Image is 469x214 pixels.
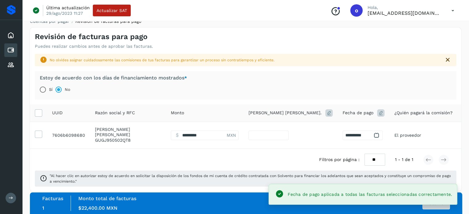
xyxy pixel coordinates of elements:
[4,29,17,42] div: Inicio
[288,192,452,197] span: Fecha de pago aplicada a todas las facturas seleccionadas correctamente.
[42,196,63,201] label: Facturas
[4,58,17,72] div: Proveedores
[426,201,446,205] span: Autorizar
[97,8,127,13] span: Actualizar SAT
[368,5,442,10] p: Hola,
[95,127,161,137] p: JAVIER GUTIERREZ GUERRERO
[46,10,83,16] p: 29/ago/2023 11:27
[35,32,147,41] h4: Revisión de facturas para pago
[95,138,131,143] span: GUGJ950502QT8
[52,110,63,116] span: UUID
[78,196,136,201] label: Monto total de facturas
[319,156,360,163] span: Filtros por página :
[30,19,69,24] a: Cuentas por pagar
[75,19,141,24] span: Revisión de facturas para pago
[42,205,44,211] span: 1
[50,57,439,63] div: No olvides asignar cuidadosamente las comisiones de tus facturas para garantizar un proceso sin c...
[78,205,117,211] span: $22,400.00 MXN
[176,131,179,139] span: $
[46,5,90,10] p: Última actualización
[368,10,442,16] p: orlando@rfllogistics.com.mx
[394,133,421,138] span: El proveedor
[249,110,322,116] span: [PERSON_NAME] [PERSON_NAME].
[395,156,413,163] span: 1 - 1 de 1
[65,83,70,96] label: No
[93,5,131,16] button: Actualizar SAT
[35,44,153,49] p: Puedes realizar cambios antes de aprobar las facturas.
[49,83,52,96] label: Sí
[4,43,17,57] div: Cuentas por pagar
[394,110,453,116] span: ¿Quién pagará la comisión?
[95,110,135,116] span: Razón social y RFC
[52,133,85,138] span: 82563f06-695e-40f8-9624-7606b6098680
[30,18,462,25] nav: breadcrumb
[40,75,187,81] label: Estoy de acuerdo con los días de financiamiento mostrados
[171,110,184,116] span: Monto
[227,132,236,139] span: MXN
[50,173,451,184] span: "Al hacer clic en autorizar estoy de acuerdo en solicitar la disposición de los fondos de mi cuen...
[343,110,373,116] span: Fecha de pago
